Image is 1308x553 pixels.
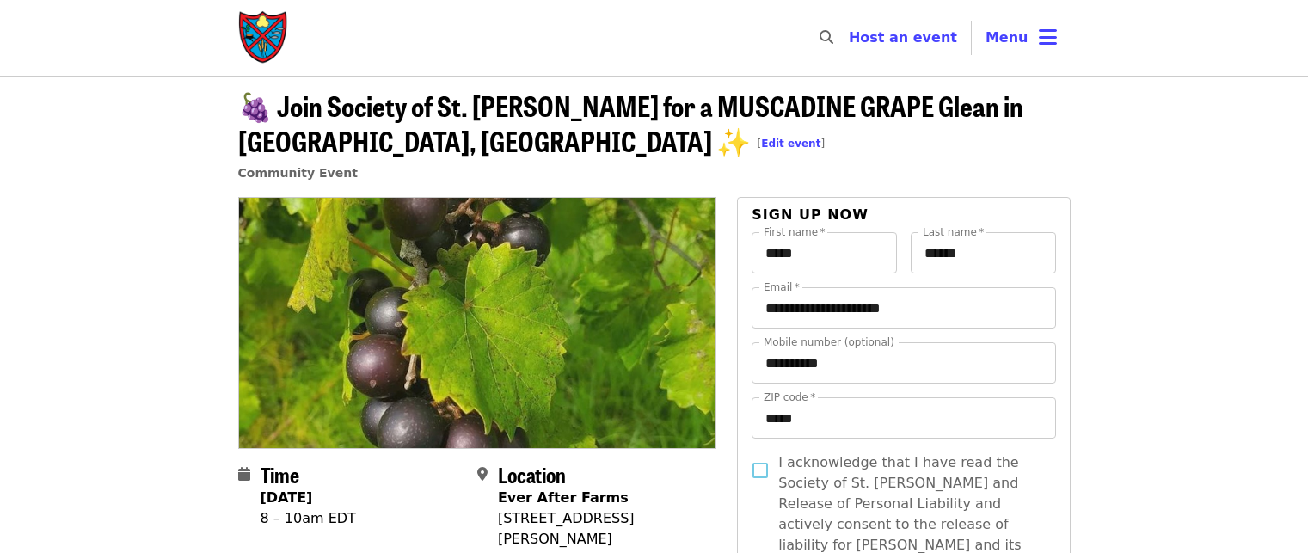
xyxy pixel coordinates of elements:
[238,85,1023,161] span: 🍇 Join Society of St. [PERSON_NAME] for a MUSCADINE GRAPE Glean in [GEOGRAPHIC_DATA], [GEOGRAPHIC...
[498,459,566,489] span: Location
[923,227,984,237] label: Last name
[752,232,897,273] input: First name
[238,466,250,482] i: calendar icon
[752,397,1055,439] input: ZIP code
[820,29,833,46] i: search icon
[498,508,703,550] div: [STREET_ADDRESS][PERSON_NAME]
[752,287,1055,329] input: Email
[239,198,716,447] img: 🍇 Join Society of St. Andrew for a MUSCADINE GRAPE Glean in POMONA PARK, FL ✨ organized by Societ...
[477,466,488,482] i: map-marker-alt icon
[764,337,894,347] label: Mobile number (optional)
[986,29,1029,46] span: Menu
[972,17,1071,58] button: Toggle account menu
[752,342,1055,384] input: Mobile number (optional)
[761,138,820,150] a: Edit event
[758,138,826,150] span: [ ]
[1039,25,1057,50] i: bars icon
[764,392,815,402] label: ZIP code
[849,29,957,46] a: Host an event
[238,10,290,65] img: Society of St. Andrew - Home
[764,227,826,237] label: First name
[911,232,1056,273] input: Last name
[261,489,313,506] strong: [DATE]
[498,489,629,506] strong: Ever After Farms
[238,166,358,180] a: Community Event
[261,508,356,529] div: 8 – 10am EDT
[764,282,800,292] label: Email
[844,17,857,58] input: Search
[261,459,299,489] span: Time
[752,206,869,223] span: Sign up now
